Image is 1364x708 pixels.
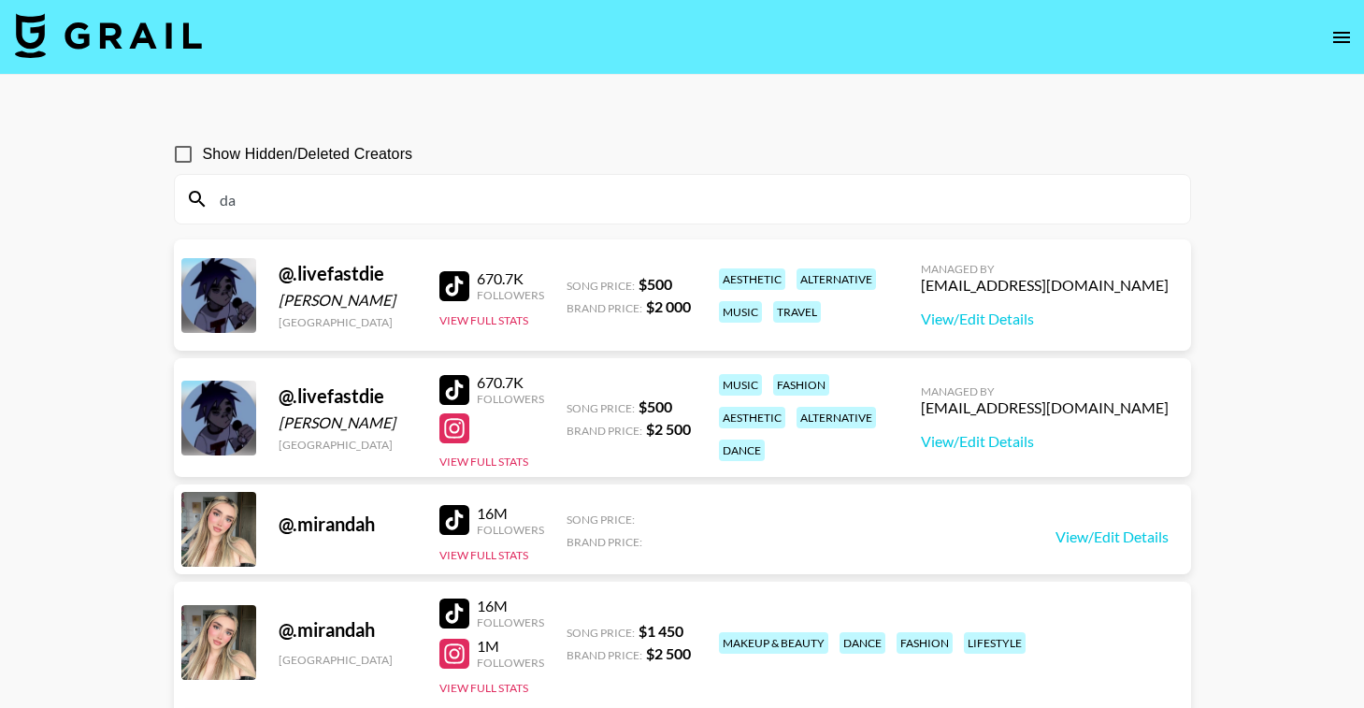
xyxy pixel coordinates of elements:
[719,632,828,654] div: makeup & beauty
[203,143,413,166] span: Show Hidden/Deleted Creators
[797,407,876,428] div: alternative
[840,632,885,654] div: dance
[964,632,1026,654] div: lifestyle
[439,681,528,695] button: View Full Stats
[439,548,528,562] button: View Full Stats
[439,313,528,327] button: View Full Stats
[477,288,544,302] div: Followers
[921,432,1169,451] a: View/Edit Details
[477,656,544,670] div: Followers
[646,297,691,315] strong: $ 2 000
[921,398,1169,417] div: [EMAIL_ADDRESS][DOMAIN_NAME]
[897,632,953,654] div: fashion
[719,374,762,396] div: music
[279,262,417,285] div: @ .livefastdie
[567,648,642,662] span: Brand Price:
[719,440,765,461] div: dance
[773,374,829,396] div: fashion
[279,513,417,536] div: @ .mirandah
[477,392,544,406] div: Followers
[567,513,635,527] span: Song Price:
[921,262,1169,276] div: Managed By
[719,407,785,428] div: aesthetic
[719,301,762,323] div: music
[719,268,785,290] div: aesthetic
[567,424,642,438] span: Brand Price:
[208,184,1179,214] input: Search by User Name
[279,618,417,642] div: @ .mirandah
[639,397,672,415] strong: $ 500
[279,315,417,329] div: [GEOGRAPHIC_DATA]
[279,413,417,432] div: [PERSON_NAME]
[279,291,417,310] div: [PERSON_NAME]
[567,279,635,293] span: Song Price:
[1323,19,1360,56] button: open drawer
[477,615,544,629] div: Followers
[646,644,691,662] strong: $ 2 500
[921,310,1169,328] a: View/Edit Details
[279,653,417,667] div: [GEOGRAPHIC_DATA]
[646,420,691,438] strong: $ 2 500
[567,535,642,549] span: Brand Price:
[639,275,672,293] strong: $ 500
[477,373,544,392] div: 670.7K
[15,13,202,58] img: Grail Talent
[439,455,528,469] button: View Full Stats
[567,401,635,415] span: Song Price:
[279,384,417,408] div: @ .livefastdie
[279,438,417,452] div: [GEOGRAPHIC_DATA]
[477,504,544,523] div: 16M
[921,384,1169,398] div: Managed By
[639,622,683,640] strong: $ 1 450
[477,269,544,288] div: 670.7K
[477,637,544,656] div: 1M
[477,523,544,537] div: Followers
[567,626,635,640] span: Song Price:
[921,276,1169,295] div: [EMAIL_ADDRESS][DOMAIN_NAME]
[477,597,544,615] div: 16M
[773,301,821,323] div: travel
[1055,527,1169,546] a: View/Edit Details
[567,301,642,315] span: Brand Price:
[797,268,876,290] div: alternative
